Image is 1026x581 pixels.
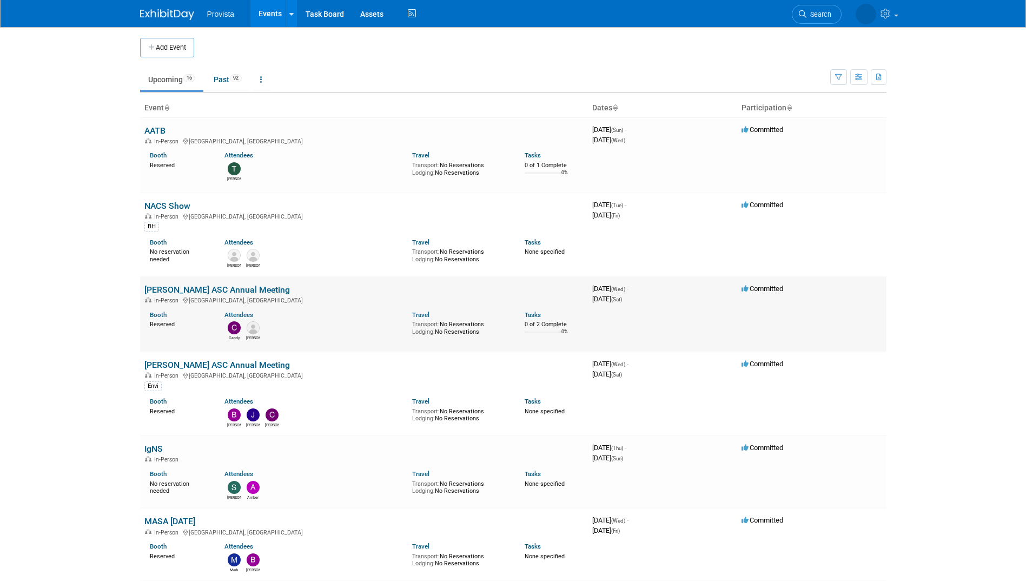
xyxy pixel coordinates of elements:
img: Ashley Grossman [228,249,241,262]
a: Attendees [224,151,253,159]
a: Sort by Participation Type [786,103,792,112]
span: None specified [525,553,565,560]
a: Travel [412,543,429,550]
span: (Wed) [611,518,625,524]
div: Beth Chan [227,421,241,428]
a: Booth [150,311,167,319]
div: Reserved [150,551,209,560]
div: Reserved [150,406,209,415]
div: Ted Vanzante [227,175,241,182]
img: Amber Barron [247,481,260,494]
div: Jeff Lawrence [246,421,260,428]
img: Ted Vanzante [228,162,241,175]
span: - [627,516,628,524]
div: Mark Maki [227,566,241,573]
div: BH [144,222,159,232]
th: Event [140,99,588,117]
div: [GEOGRAPHIC_DATA], [GEOGRAPHIC_DATA] [144,295,584,304]
img: Clifford Parker [266,408,279,421]
span: Lodging: [412,560,435,567]
span: Transport: [412,408,440,415]
div: No Reservations No Reservations [412,246,508,263]
span: Committed [742,360,783,368]
td: 0% [561,329,568,344]
span: None specified [525,480,565,487]
a: [PERSON_NAME] ASC Annual Meeting [144,360,290,370]
a: Booth [150,470,167,478]
div: No reservation needed [150,246,209,263]
th: Dates [588,99,737,117]
img: In-Person Event [145,213,151,219]
div: No Reservations No Reservations [412,319,508,335]
img: Beth Chan [228,408,241,421]
span: - [625,126,626,134]
div: No Reservations No Reservations [412,160,508,176]
div: [GEOGRAPHIC_DATA], [GEOGRAPHIC_DATA] [144,136,584,145]
a: Booth [150,239,167,246]
span: [DATE] [592,370,622,378]
a: Attendees [224,470,253,478]
span: (Sat) [611,296,622,302]
a: Tasks [525,543,541,550]
span: Committed [742,126,783,134]
span: Lodging: [412,415,435,422]
span: (Thu) [611,445,623,451]
div: Ashley Grossman [227,262,241,268]
img: In-Person Event [145,138,151,143]
span: (Fri) [611,213,620,219]
img: Beth Chan [247,553,260,566]
span: [DATE] [592,516,628,524]
span: (Sun) [611,455,623,461]
img: In-Person Event [145,372,151,378]
span: Transport: [412,162,440,169]
a: [PERSON_NAME] ASC Annual Meeting [144,285,290,295]
span: Search [806,10,831,18]
span: - [625,201,626,209]
img: Stephanie Miller [228,481,241,494]
span: Committed [742,201,783,209]
div: 0 of 1 Complete [525,162,584,169]
a: AATB [144,126,166,136]
img: Dean Dennerline [247,249,260,262]
span: [DATE] [592,444,626,452]
span: Transport: [412,480,440,487]
a: Tasks [525,151,541,159]
div: Clifford Parker [265,421,279,428]
a: Tasks [525,398,541,405]
div: No Reservations No Reservations [412,406,508,422]
span: Provista [207,10,235,18]
img: Jeff Lawrence [247,408,260,421]
span: (Fri) [611,528,620,534]
span: In-Person [154,297,182,304]
div: Reserved [150,319,209,328]
a: Travel [412,151,429,159]
div: Candy Price [227,334,241,341]
span: None specified [525,248,565,255]
td: 0% [561,170,568,184]
a: Travel [412,311,429,319]
div: 0 of 2 Complete [525,321,584,328]
a: NACS Show [144,201,190,211]
span: Transport: [412,248,440,255]
span: 16 [183,74,195,82]
a: Upcoming16 [140,69,203,90]
div: Reserved [150,160,209,169]
img: Mark Maki [228,553,241,566]
img: In-Person Event [145,529,151,534]
span: - [625,444,626,452]
span: Transport: [412,553,440,560]
span: (Sat) [611,372,622,378]
a: Attendees [224,398,253,405]
span: [DATE] [592,454,623,462]
span: Lodging: [412,328,435,335]
a: Tasks [525,311,541,319]
img: Rayna Frisby [247,321,260,334]
span: Lodging: [412,256,435,263]
div: No Reservations No Reservations [412,478,508,495]
span: In-Person [154,138,182,145]
a: Sort by Start Date [612,103,618,112]
a: Attendees [224,311,253,319]
span: [DATE] [592,360,628,368]
span: Lodging: [412,169,435,176]
span: (Sun) [611,127,623,133]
